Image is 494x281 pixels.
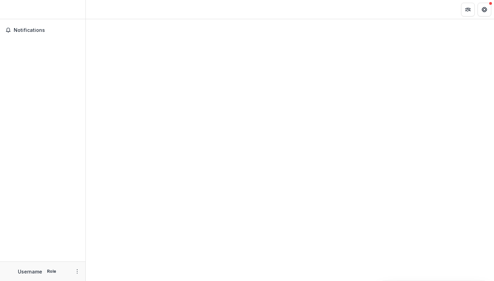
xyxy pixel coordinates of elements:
[73,267,81,276] button: More
[18,268,42,275] p: Username
[461,3,475,16] button: Partners
[14,27,80,33] span: Notifications
[478,3,491,16] button: Get Help
[3,25,83,36] button: Notifications
[45,268,58,274] p: Role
